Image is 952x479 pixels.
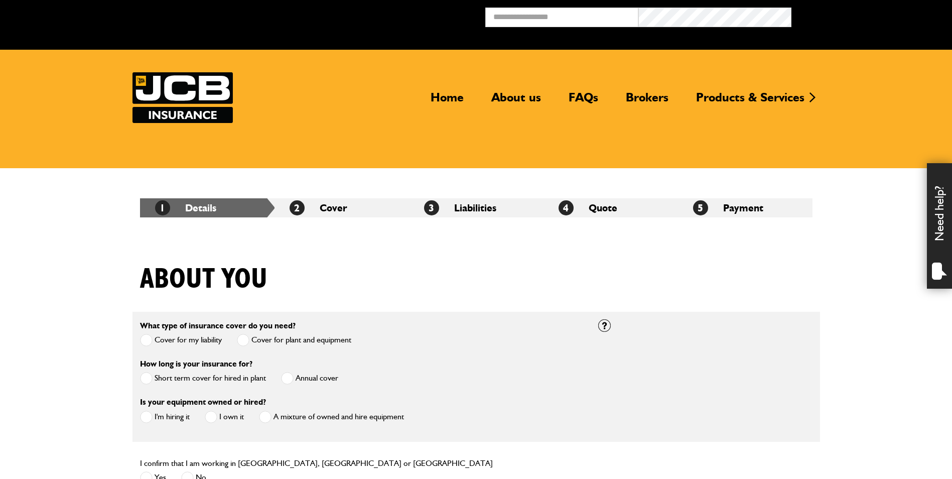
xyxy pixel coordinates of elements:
[791,8,944,23] button: Broker Login
[424,200,439,215] span: 3
[259,411,404,423] label: A mixture of owned and hire equipment
[281,372,338,385] label: Annual cover
[140,411,190,423] label: I'm hiring it
[423,90,471,113] a: Home
[543,198,678,217] li: Quote
[689,90,812,113] a: Products & Services
[155,200,170,215] span: 1
[132,72,233,123] img: JCB Insurance Services logo
[618,90,676,113] a: Brokers
[132,72,233,123] a: JCB Insurance Services
[409,198,543,217] li: Liabilities
[205,411,244,423] label: I own it
[140,360,252,368] label: How long is your insurance for?
[275,198,409,217] li: Cover
[140,334,222,346] label: Cover for my liability
[140,198,275,217] li: Details
[140,459,493,467] label: I confirm that I am working in [GEOGRAPHIC_DATA], [GEOGRAPHIC_DATA] or [GEOGRAPHIC_DATA]
[237,334,351,346] label: Cover for plant and equipment
[140,263,267,296] h1: About you
[559,200,574,215] span: 4
[290,200,305,215] span: 2
[140,372,266,385] label: Short term cover for hired in plant
[140,322,296,330] label: What type of insurance cover do you need?
[140,398,266,406] label: Is your equipment owned or hired?
[927,163,952,289] div: Need help?
[484,90,549,113] a: About us
[561,90,606,113] a: FAQs
[693,200,708,215] span: 5
[678,198,812,217] li: Payment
